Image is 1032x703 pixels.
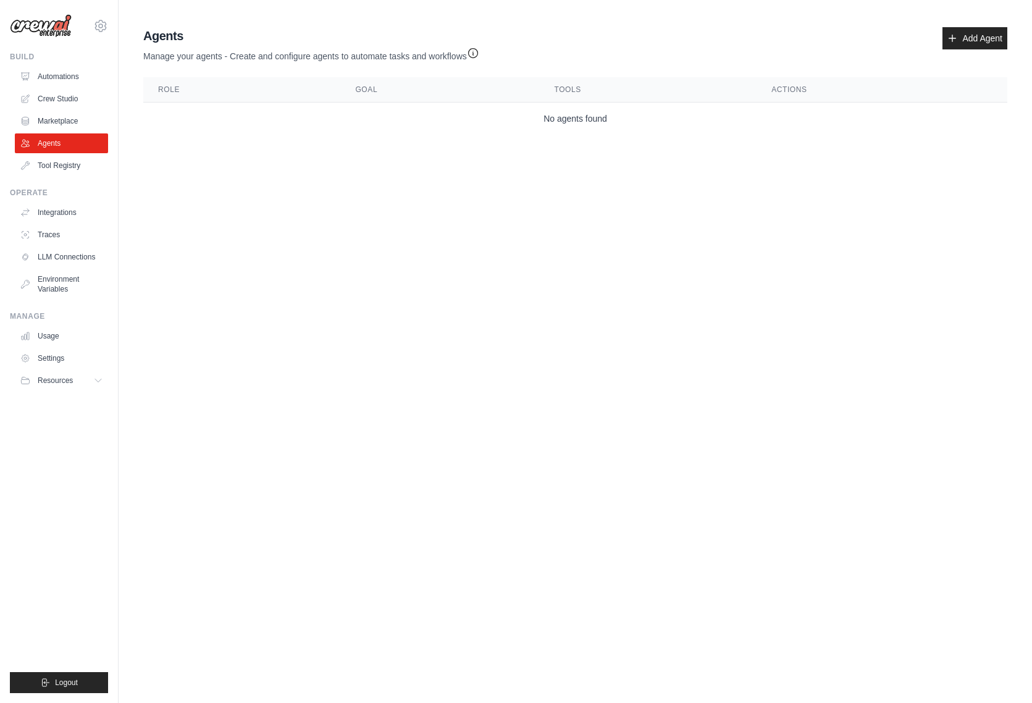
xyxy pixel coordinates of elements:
[143,77,340,103] th: Role
[15,111,108,131] a: Marketplace
[340,77,539,103] th: Goal
[15,326,108,346] a: Usage
[55,678,78,688] span: Logout
[15,225,108,245] a: Traces
[15,156,108,175] a: Tool Registry
[10,672,108,693] button: Logout
[539,77,757,103] th: Tools
[15,89,108,109] a: Crew Studio
[10,311,108,321] div: Manage
[10,14,72,38] img: Logo
[143,27,479,44] h2: Agents
[143,44,479,62] p: Manage your agents - Create and configure agents to automate tasks and workflows
[757,77,1007,103] th: Actions
[15,247,108,267] a: LLM Connections
[942,27,1007,49] a: Add Agent
[10,188,108,198] div: Operate
[10,52,108,62] div: Build
[15,133,108,153] a: Agents
[38,376,73,385] span: Resources
[15,371,108,390] button: Resources
[15,67,108,86] a: Automations
[143,103,1007,135] td: No agents found
[15,269,108,299] a: Environment Variables
[15,348,108,368] a: Settings
[15,203,108,222] a: Integrations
